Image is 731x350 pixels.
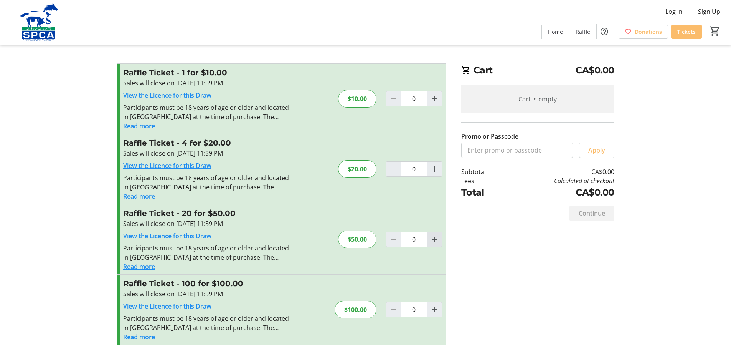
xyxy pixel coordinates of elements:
a: View the Licence for this Draw [123,302,211,310]
a: Donations [619,25,668,39]
button: Increment by one [427,232,442,247]
span: Sign Up [698,7,720,16]
span: Donations [635,28,662,36]
div: Sales will close on [DATE] 11:59 PM [123,219,291,228]
div: Sales will close on [DATE] 11:59 PM [123,289,291,299]
button: Read more [123,121,155,131]
span: Apply [588,146,605,155]
button: Read more [123,262,155,271]
button: Log In [659,5,689,18]
button: Sign Up [692,5,726,18]
button: Apply [579,143,614,158]
a: View the Licence for this Draw [123,161,211,170]
span: CA$0.00 [576,63,614,77]
h3: Raffle Ticket - 4 for $20.00 [123,137,291,149]
h3: Raffle Ticket - 1 for $10.00 [123,67,291,78]
span: Log In [665,7,683,16]
a: Tickets [671,25,702,39]
td: Total [461,186,506,199]
input: Raffle Ticket Quantity [401,232,427,247]
button: Increment by one [427,302,442,317]
div: Participants must be 18 years of age or older and located in [GEOGRAPHIC_DATA] at the time of pur... [123,103,291,121]
input: Raffle Ticket Quantity [401,91,427,106]
button: Cart [708,24,722,38]
td: CA$0.00 [505,186,614,199]
div: Sales will close on [DATE] 11:59 PM [123,149,291,158]
label: Promo or Passcode [461,132,518,141]
h3: Raffle Ticket - 100 for $100.00 [123,278,291,289]
a: Home [542,25,569,39]
h2: Cart [461,63,614,79]
div: $10.00 [338,90,376,108]
button: Help [597,24,612,39]
td: Fees [461,176,506,186]
div: Sales will close on [DATE] 11:59 PM [123,78,291,88]
div: Participants must be 18 years of age or older and located in [GEOGRAPHIC_DATA] at the time of pur... [123,314,291,332]
div: Cart is empty [461,85,614,113]
h3: Raffle Ticket - 20 for $50.00 [123,207,291,219]
td: CA$0.00 [505,167,614,176]
input: Enter promo or passcode [461,143,573,158]
button: Increment by one [427,91,442,106]
input: Raffle Ticket Quantity [401,161,427,177]
div: $20.00 [338,160,376,178]
div: Participants must be 18 years of age or older and located in [GEOGRAPHIC_DATA] at the time of pur... [123,173,291,192]
a: View the Licence for this Draw [123,91,211,100]
input: Raffle Ticket Quantity [401,302,427,317]
a: Raffle [569,25,596,39]
td: Subtotal [461,167,506,176]
div: $100.00 [335,301,376,318]
button: Read more [123,332,155,342]
span: Tickets [677,28,696,36]
span: Raffle [576,28,590,36]
div: $50.00 [338,231,376,248]
button: Increment by one [427,162,442,176]
button: Read more [123,192,155,201]
span: Home [548,28,563,36]
img: Alberta SPCA's Logo [5,3,73,41]
a: View the Licence for this Draw [123,232,211,240]
div: Participants must be 18 years of age or older and located in [GEOGRAPHIC_DATA] at the time of pur... [123,244,291,262]
td: Calculated at checkout [505,176,614,186]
